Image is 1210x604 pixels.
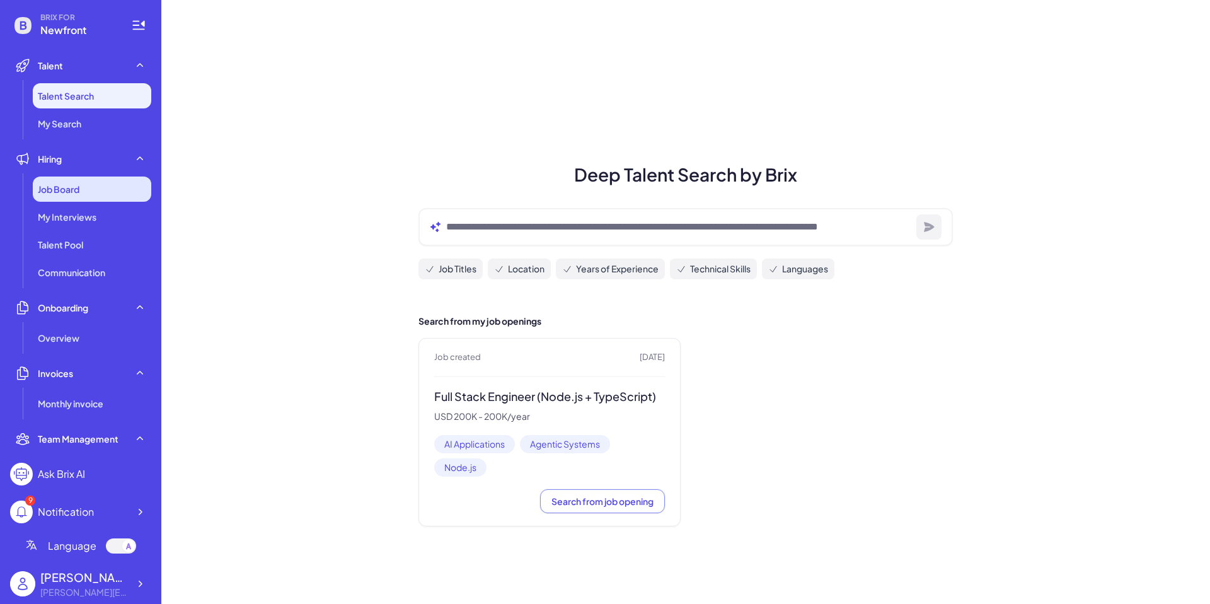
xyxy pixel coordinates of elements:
[508,262,544,276] span: Location
[38,238,83,251] span: Talent Pool
[38,183,79,195] span: Job Board
[434,390,665,404] h3: Full Stack Engineer (Node.js + TypeScript)
[38,90,94,102] span: Talent Search
[38,153,62,165] span: Hiring
[38,504,94,520] div: Notification
[10,571,35,596] img: user_logo.png
[434,435,515,453] span: AI Applications
[40,13,116,23] span: BRIX FOR
[38,266,105,279] span: Communication
[782,262,828,276] span: Languages
[551,496,654,507] span: Search from job opening
[38,433,118,445] span: Team Management
[434,411,665,422] p: USD 200K - 200K/year
[38,397,103,410] span: Monthly invoice
[418,315,953,328] h2: Search from my job openings
[520,435,610,453] span: Agentic Systems
[38,301,88,314] span: Onboarding
[540,489,665,513] button: Search from job opening
[434,458,487,477] span: Node.js
[403,161,968,188] h1: Deep Talent Search by Brix
[25,496,35,506] div: 9
[576,262,659,276] span: Years of Experience
[38,367,73,380] span: Invoices
[690,262,751,276] span: Technical Skills
[38,117,81,130] span: My Search
[40,586,129,599] div: carol@joinbrix.com
[38,59,63,72] span: Talent
[38,332,79,344] span: Overview
[38,467,85,482] div: Ask Brix AI
[48,538,96,554] span: Language
[439,262,476,276] span: Job Titles
[434,351,481,364] span: Job created
[40,569,129,586] div: Shuwei Yang
[640,351,665,364] span: [DATE]
[40,23,116,38] span: Newfront
[38,211,96,223] span: My Interviews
